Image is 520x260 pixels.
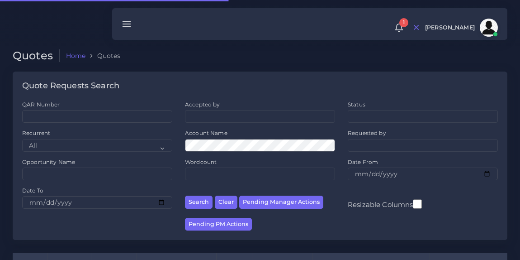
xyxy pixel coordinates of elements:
h4: Quote Requests Search [22,81,119,91]
button: Pending PM Actions [185,218,252,231]
a: 1 [391,23,407,33]
label: Resizable Columns [348,198,422,210]
label: Date To [22,187,43,194]
button: Pending Manager Actions [239,196,323,209]
img: avatar [480,19,498,37]
li: Quotes [85,51,120,60]
label: Date From [348,158,378,166]
span: 1 [399,18,408,27]
label: Wordcount [185,158,217,166]
label: Status [348,101,365,108]
button: Search [185,196,213,209]
label: QAR Number [22,101,60,108]
button: Clear [215,196,237,209]
label: Accepted by [185,101,220,108]
label: Recurrent [22,129,50,137]
span: [PERSON_NAME] [425,25,475,31]
a: Home [66,51,86,60]
a: [PERSON_NAME]avatar [421,19,501,37]
input: Resizable Columns [413,198,422,210]
label: Account Name [185,129,227,137]
label: Opportunity Name [22,158,75,166]
h2: Quotes [13,49,60,63]
label: Requested by [348,129,386,137]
